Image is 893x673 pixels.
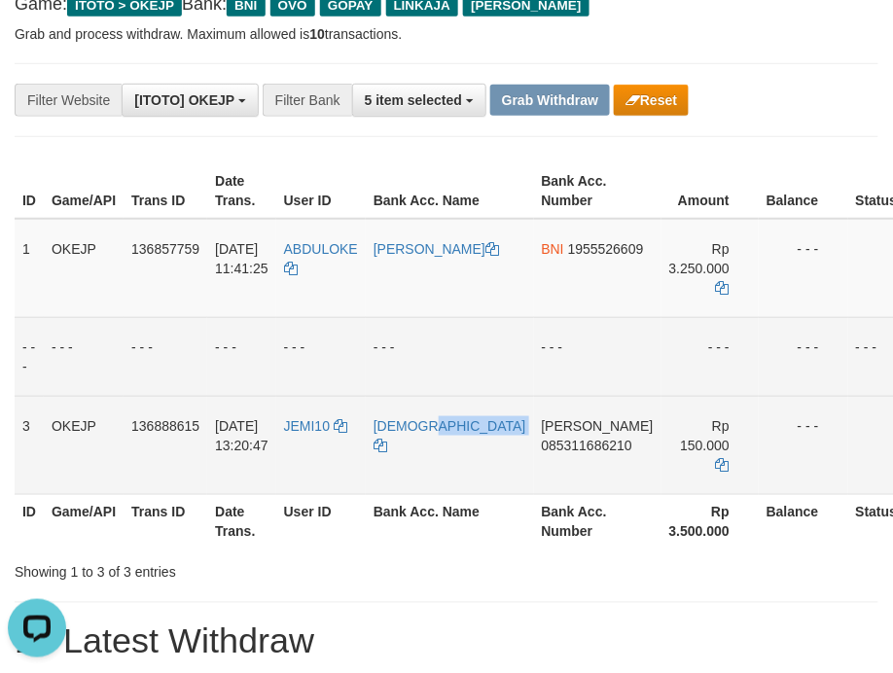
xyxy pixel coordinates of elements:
th: ID [15,163,44,219]
span: [PERSON_NAME] [542,418,654,434]
th: Bank Acc. Number [534,494,661,549]
a: [DEMOGRAPHIC_DATA] [374,418,526,453]
td: - - - [44,317,124,396]
strong: 10 [309,26,325,42]
th: Trans ID [124,163,207,219]
a: Copy 150000 to clipboard [716,457,730,473]
span: [DATE] 11:41:25 [215,241,268,276]
span: Copy 085311686210 to clipboard [542,438,632,453]
a: JEMI10 [284,418,347,434]
div: Showing 1 to 3 of 3 entries [15,555,358,583]
div: Filter Bank [263,84,352,117]
th: Amount [661,163,759,219]
p: Grab and process withdraw. Maximum allowed is transactions. [15,24,878,44]
span: 136888615 [131,418,199,434]
button: [ITOTO] OKEJP [122,84,259,117]
div: Filter Website [15,84,122,117]
td: - - - [661,317,759,396]
th: Date Trans. [207,163,276,219]
td: - - - [207,317,276,396]
span: BNI [542,241,564,257]
button: Reset [614,85,689,116]
th: User ID [276,163,366,219]
th: Trans ID [124,494,207,549]
td: - - - [759,317,848,396]
td: - - - [276,317,366,396]
td: - - - [15,317,44,396]
td: - - - [124,317,207,396]
th: Game/API [44,163,124,219]
span: [DATE] 13:20:47 [215,418,268,453]
h1: 15 Latest Withdraw [15,622,878,661]
span: 136857759 [131,241,199,257]
td: - - - [759,219,848,318]
th: ID [15,494,44,549]
span: Rp 3.250.000 [669,241,730,276]
a: [PERSON_NAME] [374,241,499,257]
button: 5 item selected [352,84,486,117]
th: Bank Acc. Name [366,163,534,219]
button: Open LiveChat chat widget [8,8,66,66]
th: Balance [759,163,848,219]
th: Rp 3.500.000 [661,494,759,549]
td: 3 [15,396,44,494]
th: Bank Acc. Number [534,163,661,219]
a: Copy 3250000 to clipboard [716,280,730,296]
td: - - - [534,317,661,396]
th: Game/API [44,494,124,549]
td: 1 [15,219,44,318]
th: User ID [276,494,366,549]
th: Balance [759,494,848,549]
span: [ITOTO] OKEJP [134,92,234,108]
th: Date Trans. [207,494,276,549]
button: Grab Withdraw [490,85,610,116]
span: Copy 1955526609 to clipboard [568,241,644,257]
td: OKEJP [44,219,124,318]
td: OKEJP [44,396,124,494]
span: JEMI10 [284,418,330,434]
td: - - - [759,396,848,494]
th: Bank Acc. Name [366,494,534,549]
a: ABDULOKE [284,241,358,276]
span: ABDULOKE [284,241,358,257]
td: - - - [366,317,534,396]
span: 5 item selected [365,92,462,108]
span: Rp 150.000 [680,418,730,453]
